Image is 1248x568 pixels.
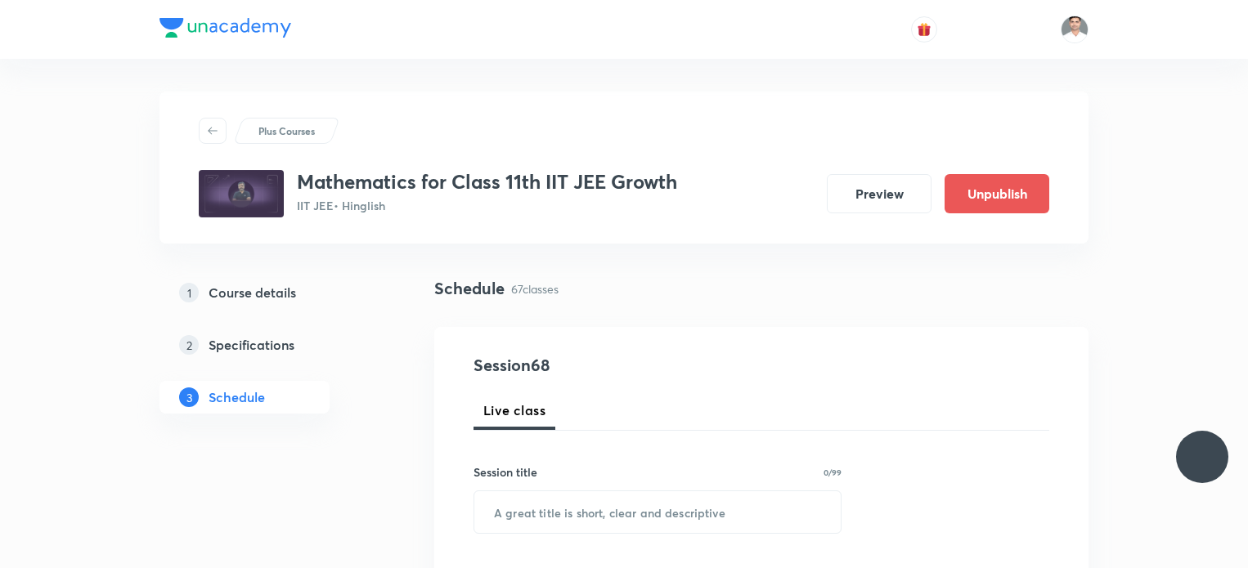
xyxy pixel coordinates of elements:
[1061,16,1089,43] img: Mant Lal
[1192,447,1212,467] img: ttu
[511,280,559,297] p: 67 classes
[434,276,505,301] h4: Schedule
[827,174,932,213] button: Preview
[159,329,382,361] a: 2Specifications
[474,353,772,378] h4: Session 68
[159,18,291,38] img: Company Logo
[179,335,199,355] p: 2
[209,387,265,407] h5: Schedule
[297,197,677,214] p: IIT JEE • Hinglish
[258,123,315,138] p: Plus Courses
[179,387,199,407] p: 3
[917,22,932,37] img: avatar
[159,18,291,42] a: Company Logo
[159,276,382,309] a: 1Course details
[209,335,294,355] h5: Specifications
[179,283,199,302] p: 1
[474,491,841,533] input: A great title is short, clear and descriptive
[945,174,1049,213] button: Unpublish
[824,468,842,476] p: 0/99
[209,283,296,302] h5: Course details
[199,170,284,217] img: c1929a8650e44ee2aa98826dd77d9365.jpg
[297,170,677,194] h3: Mathematics for Class 11th IIT JEE Growth
[911,16,937,42] button: avatar
[483,400,545,420] span: Live class
[474,463,537,481] h6: Session title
